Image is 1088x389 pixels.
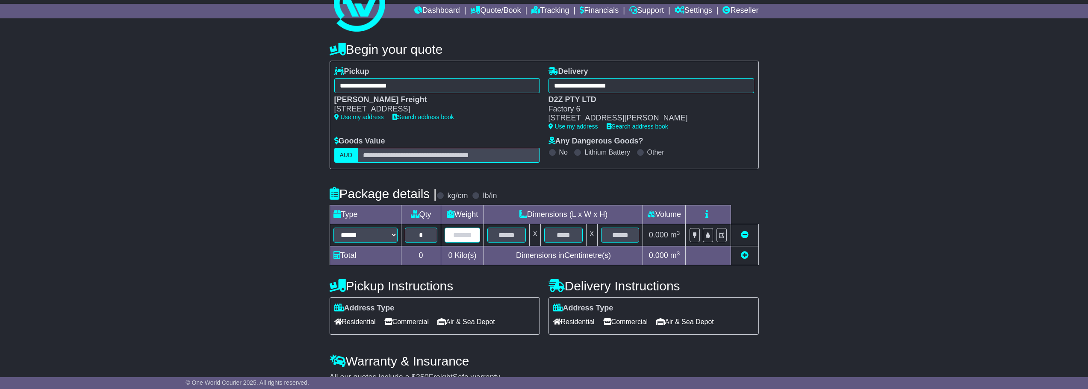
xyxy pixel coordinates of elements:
span: Commercial [603,315,648,328]
span: 0.000 [649,251,668,260]
span: © One World Courier 2025. All rights reserved. [186,379,309,386]
span: m [670,251,680,260]
a: Add new item [741,251,749,260]
div: Factory 6 [548,105,746,114]
td: Type [330,205,401,224]
h4: Delivery Instructions [548,279,759,293]
span: Air & Sea Depot [656,315,714,328]
td: Total [330,246,401,265]
h4: Pickup Instructions [330,279,540,293]
td: Volume [643,205,686,224]
a: Use my address [548,123,598,130]
label: kg/cm [447,191,468,201]
label: Goods Value [334,137,385,146]
sup: 3 [677,230,680,236]
div: [PERSON_NAME] Freight [334,95,531,105]
td: Qty [401,205,441,224]
td: Kilo(s) [441,246,484,265]
span: Commercial [384,315,429,328]
span: Residential [553,315,595,328]
label: Address Type [553,304,613,313]
a: Remove this item [741,231,749,239]
span: 0 [448,251,452,260]
td: 0 [401,246,441,265]
td: Weight [441,205,484,224]
div: D2Z PTY LTD [548,95,746,105]
div: [STREET_ADDRESS][PERSON_NAME] [548,114,746,123]
h4: Warranty & Insurance [330,354,759,368]
h4: Package details | [330,187,437,201]
span: Air & Sea Depot [437,315,495,328]
label: No [559,148,568,156]
a: Use my address [334,114,384,120]
td: Dimensions in Centimetre(s) [484,246,643,265]
label: Lithium Battery [584,148,630,156]
span: 250 [416,373,429,381]
span: m [670,231,680,239]
td: Dimensions (L x W x H) [484,205,643,224]
td: x [530,224,541,246]
div: All our quotes include a $ FreightSafe warranty. [330,373,759,382]
a: Tracking [531,4,569,18]
label: Address Type [334,304,395,313]
a: Support [629,4,664,18]
label: AUD [334,148,358,163]
td: x [586,224,597,246]
a: Settings [675,4,712,18]
a: Financials [580,4,619,18]
a: Search address book [392,114,454,120]
a: Reseller [722,4,758,18]
h4: Begin your quote [330,42,759,56]
span: Residential [334,315,376,328]
label: Delivery [548,67,588,76]
label: Pickup [334,67,369,76]
a: Dashboard [414,4,460,18]
label: lb/in [483,191,497,201]
sup: 3 [677,250,680,257]
a: Quote/Book [470,4,521,18]
span: 0.000 [649,231,668,239]
label: Any Dangerous Goods? [548,137,643,146]
a: Search address book [607,123,668,130]
div: [STREET_ADDRESS] [334,105,531,114]
label: Other [647,148,664,156]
